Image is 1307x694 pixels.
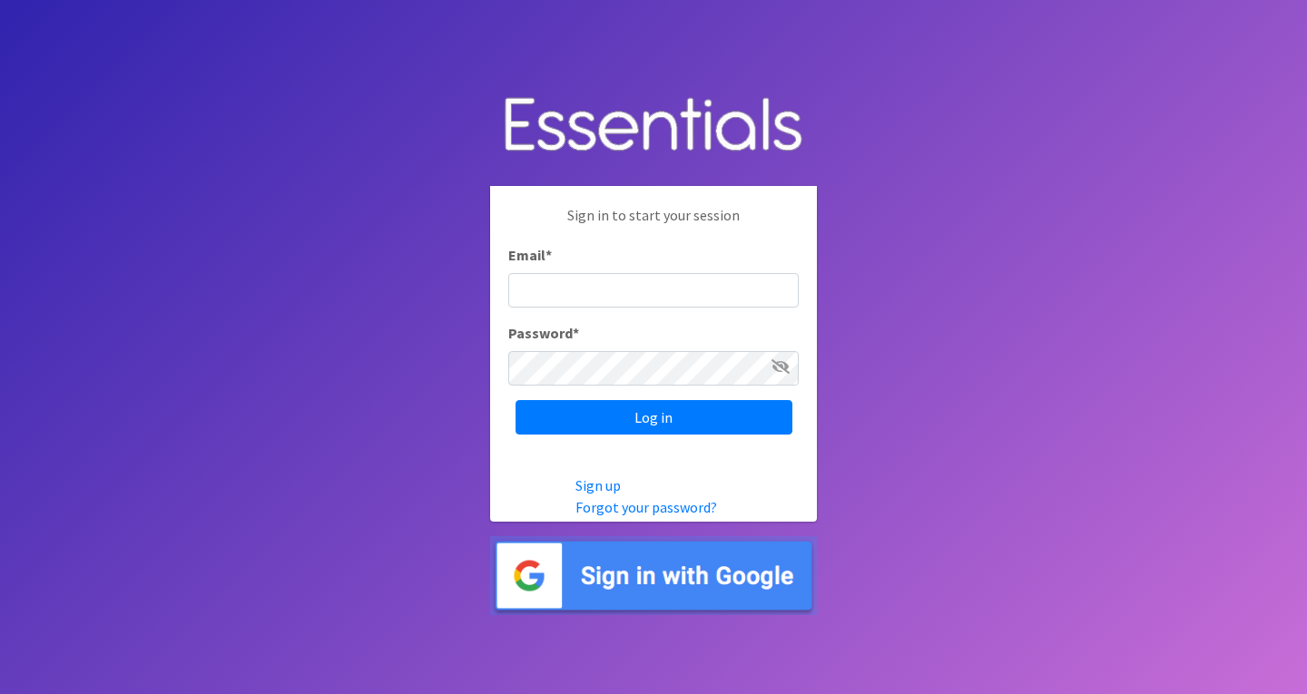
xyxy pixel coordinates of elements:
label: Email [508,244,552,266]
abbr: required [545,246,552,264]
input: Log in [516,400,792,435]
p: Sign in to start your session [508,204,799,244]
a: Forgot your password? [575,498,717,516]
img: Sign in with Google [490,536,817,615]
img: Human Essentials [490,79,817,172]
a: Sign up [575,476,621,494]
label: Password [508,322,579,344]
abbr: required [573,324,579,342]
